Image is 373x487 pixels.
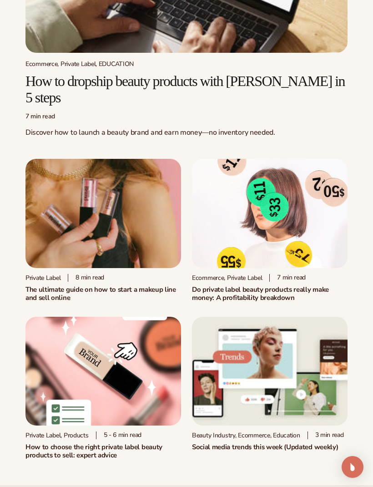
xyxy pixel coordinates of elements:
[25,431,89,439] div: Private Label, Products
[307,431,344,439] div: 3 min read
[25,285,181,302] h1: The ultimate guide on how to start a makeup line and sell online
[25,128,348,137] p: Discover how to launch a beauty brand and earn money—no inventory needed.
[25,73,348,105] h2: How to dropship beauty products with [PERSON_NAME] in 5 steps
[25,113,348,121] div: 7 min read
[25,443,181,460] h2: How to choose the right private label beauty products to sell: expert advice
[25,274,60,282] div: Private label
[192,285,348,302] h2: Do private label beauty products really make money: A profitability breakdown
[192,431,300,439] div: Beauty Industry, Ecommerce, Education
[269,274,306,282] div: 7 min read
[192,159,348,268] img: Profitability of private label company
[192,159,348,302] a: Profitability of private label company Ecommerce, Private Label 7 min readDo private label beauty...
[192,274,262,282] div: Ecommerce, Private Label
[25,60,348,68] div: Ecommerce, Private Label, EDUCATION
[342,456,363,478] div: Open Intercom Messenger
[25,159,181,302] a: Person holding branded make up with a solid pink background Private label 8 min readThe ultimate ...
[96,431,142,439] div: 5 - 6 min read
[68,274,104,282] div: 8 min read
[192,317,348,460] a: Social media trends this week (Updated weekly) Beauty Industry, Ecommerce, Education 3 min readSo...
[25,159,181,268] img: Person holding branded make up with a solid pink background
[192,317,348,426] img: Social media trends this week (Updated weekly)
[192,443,348,451] h2: Social media trends this week (Updated weekly)
[25,317,181,460] a: Private Label Beauty Products Click Private Label, Products 5 - 6 min readHow to choose the right...
[25,317,181,426] img: Private Label Beauty Products Click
